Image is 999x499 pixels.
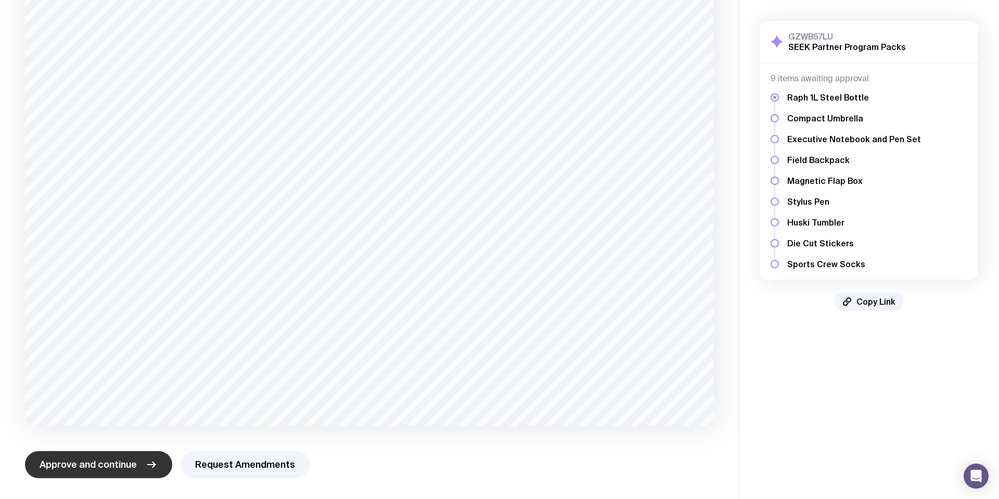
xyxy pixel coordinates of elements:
[787,217,921,228] h5: Huski Tumbler
[787,238,921,248] h5: Die Cut Stickers
[787,113,921,123] h5: Compact Umbrella
[787,92,921,103] h5: Raph 1L Steel Bottle
[181,451,310,478] button: Request Amendments
[787,176,921,186] h5: Magnetic Flap Box
[787,134,921,144] h5: Executive Notebook and Pen Set
[788,31,906,42] h3: GZWB57LU
[787,196,921,207] h5: Stylus Pen
[835,292,904,311] button: Copy Link
[787,155,921,165] h5: Field Backpack
[771,73,968,84] h4: 9 items awaiting approval
[856,296,895,307] span: Copy Link
[40,458,137,471] span: Approve and continue
[25,451,172,478] button: Approve and continue
[788,42,906,52] h2: SEEK Partner Program Packs
[964,464,989,489] div: Open Intercom Messenger
[787,259,921,269] h5: Sports Crew Socks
